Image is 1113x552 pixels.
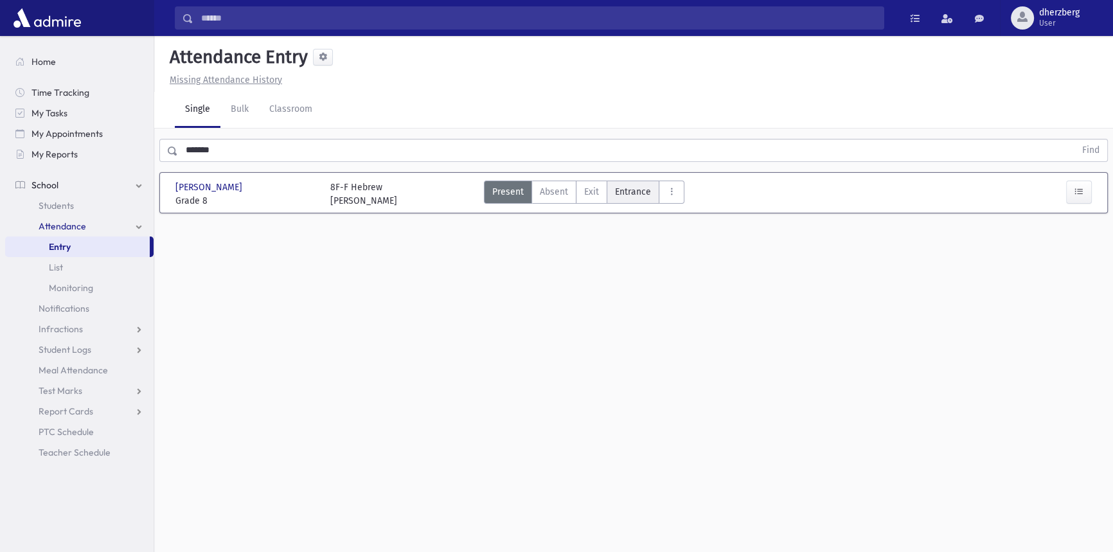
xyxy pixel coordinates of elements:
[5,257,154,278] a: List
[1074,139,1107,161] button: Find
[492,185,524,199] span: Present
[31,107,67,119] span: My Tasks
[5,442,154,463] a: Teacher Schedule
[49,262,63,273] span: List
[5,236,150,257] a: Entry
[5,360,154,380] a: Meal Attendance
[5,51,154,72] a: Home
[5,82,154,103] a: Time Tracking
[5,216,154,236] a: Attendance
[5,144,154,165] a: My Reports
[49,282,93,294] span: Monitoring
[39,344,91,355] span: Student Logs
[193,6,884,30] input: Search
[1039,8,1080,18] span: dherzberg
[39,405,93,417] span: Report Cards
[5,123,154,144] a: My Appointments
[31,179,58,191] span: School
[39,220,86,232] span: Attendance
[39,364,108,376] span: Meal Attendance
[615,185,651,199] span: Entrance
[484,181,684,208] div: AttTypes
[5,278,154,298] a: Monitoring
[5,422,154,442] a: PTC Schedule
[5,401,154,422] a: Report Cards
[39,447,111,458] span: Teacher Schedule
[175,92,220,128] a: Single
[5,339,154,360] a: Student Logs
[31,56,56,67] span: Home
[540,185,568,199] span: Absent
[39,385,82,396] span: Test Marks
[5,319,154,339] a: Infractions
[49,241,71,253] span: Entry
[220,92,259,128] a: Bulk
[170,75,282,85] u: Missing Attendance History
[10,5,84,31] img: AdmirePro
[31,128,103,139] span: My Appointments
[330,181,397,208] div: 8F-F Hebrew [PERSON_NAME]
[5,380,154,401] a: Test Marks
[175,181,245,194] span: [PERSON_NAME]
[31,87,89,98] span: Time Tracking
[39,323,83,335] span: Infractions
[31,148,78,160] span: My Reports
[5,298,154,319] a: Notifications
[39,303,89,314] span: Notifications
[39,426,94,438] span: PTC Schedule
[584,185,599,199] span: Exit
[165,75,282,85] a: Missing Attendance History
[259,92,323,128] a: Classroom
[1039,18,1080,28] span: User
[5,103,154,123] a: My Tasks
[39,200,74,211] span: Students
[165,46,308,68] h5: Attendance Entry
[175,194,317,208] span: Grade 8
[5,175,154,195] a: School
[5,195,154,216] a: Students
